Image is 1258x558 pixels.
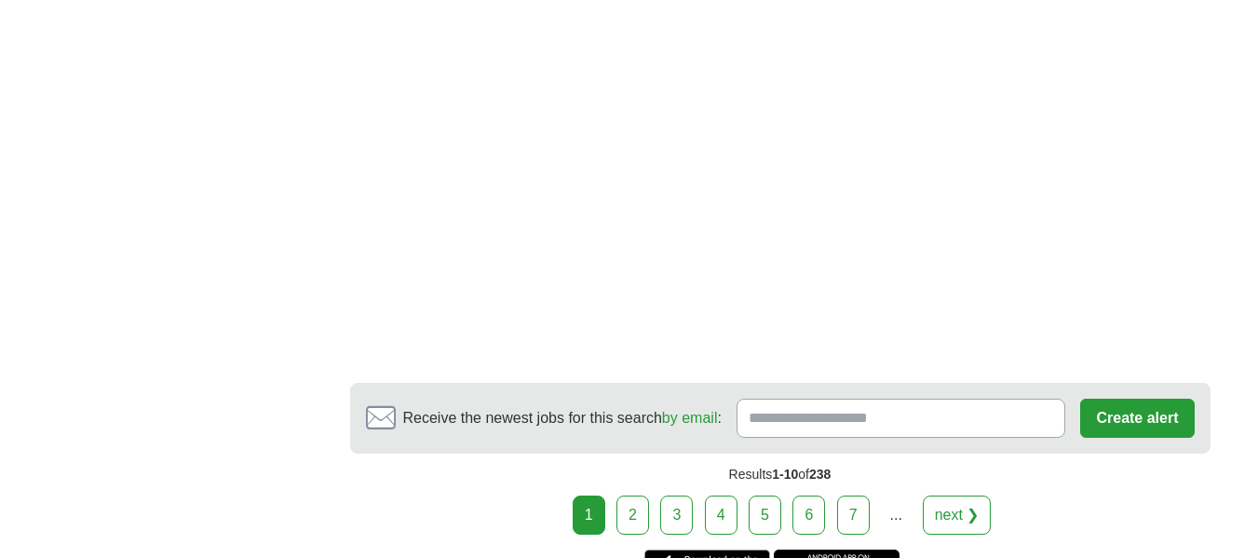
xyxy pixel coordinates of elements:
[923,496,992,535] a: next ❯
[772,467,798,482] span: 1-10
[403,407,722,429] span: Receive the newest jobs for this search :
[837,496,870,535] a: 7
[350,454,1211,496] div: Results of
[792,496,825,535] a: 6
[662,410,718,426] a: by email
[809,467,831,482] span: 238
[877,497,914,534] div: ...
[749,496,781,535] a: 5
[616,496,649,535] a: 2
[573,496,605,535] div: 1
[705,496,737,535] a: 4
[660,496,693,535] a: 3
[1080,399,1194,438] button: Create alert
